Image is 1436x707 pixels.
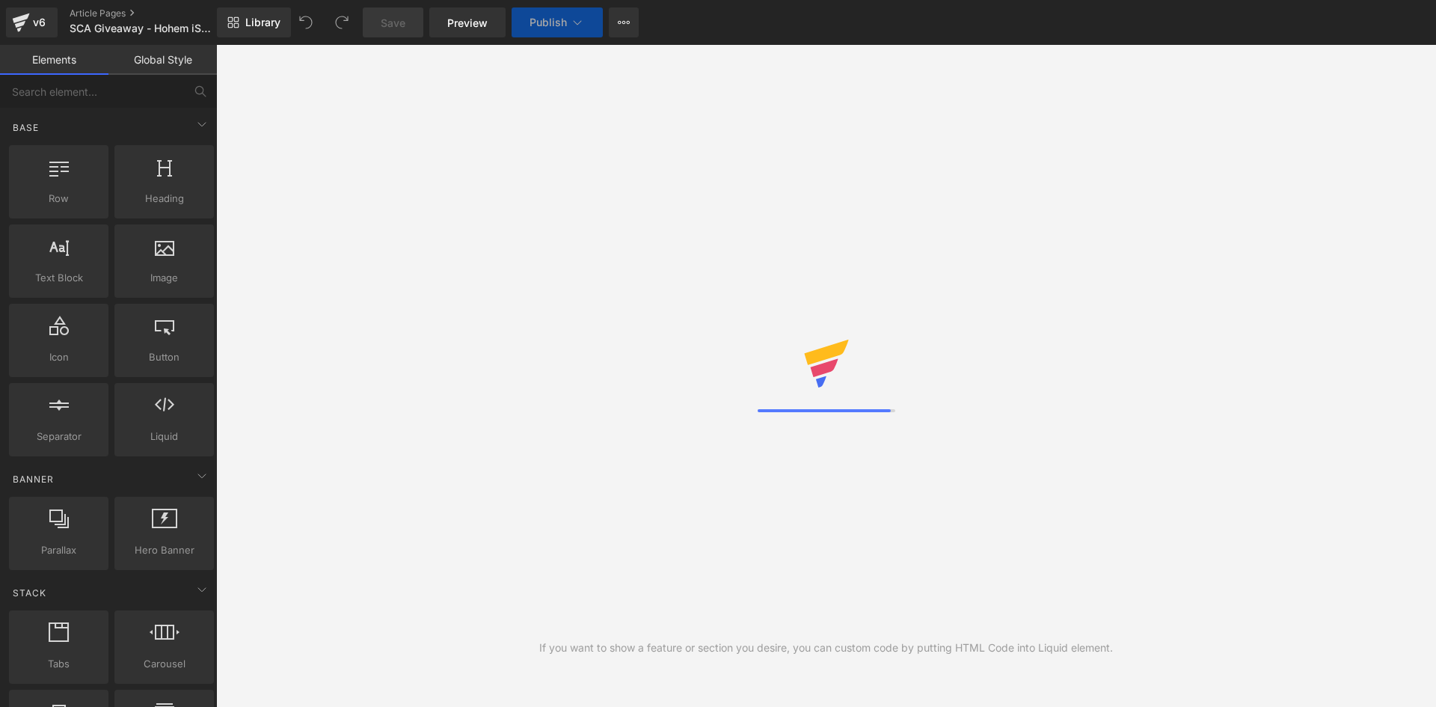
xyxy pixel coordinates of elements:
a: Global Style [108,45,217,75]
span: SCA Giveaway - Hohem iSteady V3 Ultra [70,22,213,34]
span: Image [119,270,209,286]
button: Undo [291,7,321,37]
span: Button [119,349,209,365]
span: Stack [11,586,48,600]
span: Row [13,191,104,206]
button: More [609,7,639,37]
span: Banner [11,472,55,486]
a: Preview [429,7,506,37]
a: New Library [217,7,291,37]
span: Hero Banner [119,542,209,558]
a: v6 [6,7,58,37]
button: Redo [327,7,357,37]
span: Icon [13,349,104,365]
span: Preview [447,15,488,31]
span: Liquid [119,429,209,444]
span: Heading [119,191,209,206]
button: Publish [512,7,603,37]
span: Base [11,120,40,135]
span: Carousel [119,656,209,672]
a: Article Pages [70,7,242,19]
span: Save [381,15,405,31]
span: Parallax [13,542,104,558]
div: If you want to show a feature or section you desire, you can custom code by putting HTML Code int... [539,640,1113,656]
span: Publish [530,16,567,28]
div: v6 [30,13,49,32]
span: Library [245,16,280,29]
span: Tabs [13,656,104,672]
span: Text Block [13,270,104,286]
span: Separator [13,429,104,444]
